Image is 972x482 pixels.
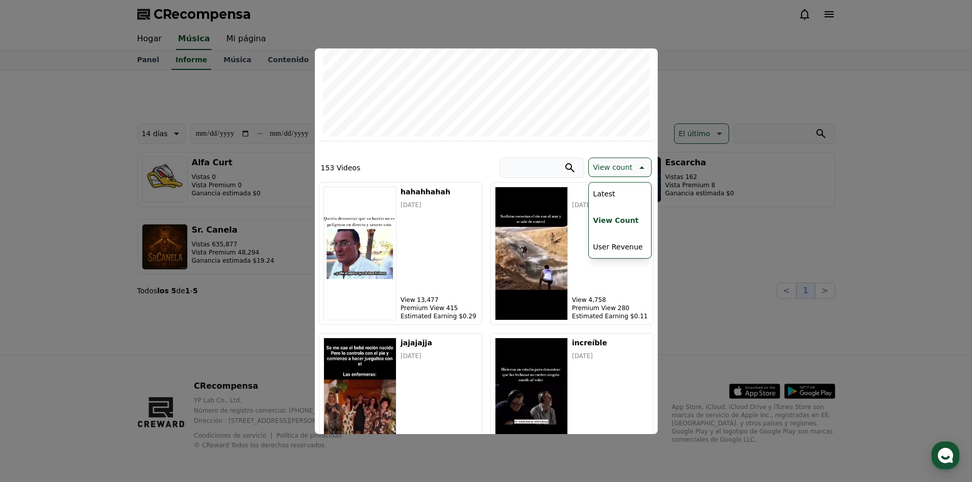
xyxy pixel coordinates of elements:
[589,183,619,205] button: Latest
[490,333,654,476] button: increíble increíble [DATE] View 3,892 Premium View 551 Estimated Earning $0.13
[401,338,477,348] h5: jajajajja
[588,158,651,177] button: View count
[26,339,44,347] span: Home
[401,187,477,197] h5: hahahhahah
[572,201,649,209] p: [DATE]
[323,187,397,320] img: hahahhahah
[572,304,649,312] p: Premium View 280
[495,187,568,320] img: ‎ ‎ ‎ ‎
[401,312,477,320] p: Estimated Earning $0.29
[3,323,67,349] a: Home
[572,312,649,320] p: Estimated Earning $0.11
[321,163,361,173] p: 153 Videos
[323,338,397,471] img: jajajajja
[572,352,649,360] p: [DATE]
[151,339,176,347] span: Settings
[572,338,649,348] h5: increíble
[589,236,646,258] button: User Revenue
[495,338,568,471] img: increíble
[319,182,482,325] button: hahahhahah hahahhahah [DATE] View 13,477 Premium View 415 Estimated Earning $0.29
[132,323,196,349] a: Settings
[572,187,649,197] h5: ‎ ‎ ‎ ‎
[401,352,477,360] p: [DATE]
[315,48,658,434] div: modal
[572,296,649,304] p: View 4,758
[589,209,642,232] button: View Count
[401,304,477,312] p: Premium View 415
[67,323,132,349] a: Messages
[85,339,115,347] span: Messages
[490,182,654,325] button: ‎ ‎ ‎ ‎ ‎ ‎ ‎ ‎ [DATE] View 4,758 Premium View 280 Estimated Earning $0.11
[593,160,632,174] p: View count
[401,296,477,304] p: View 13,477
[319,333,482,476] button: jajajajja jajajajja [DATE] View 4,066 Premium View 194 Estimated Earning $0
[401,201,477,209] p: [DATE]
